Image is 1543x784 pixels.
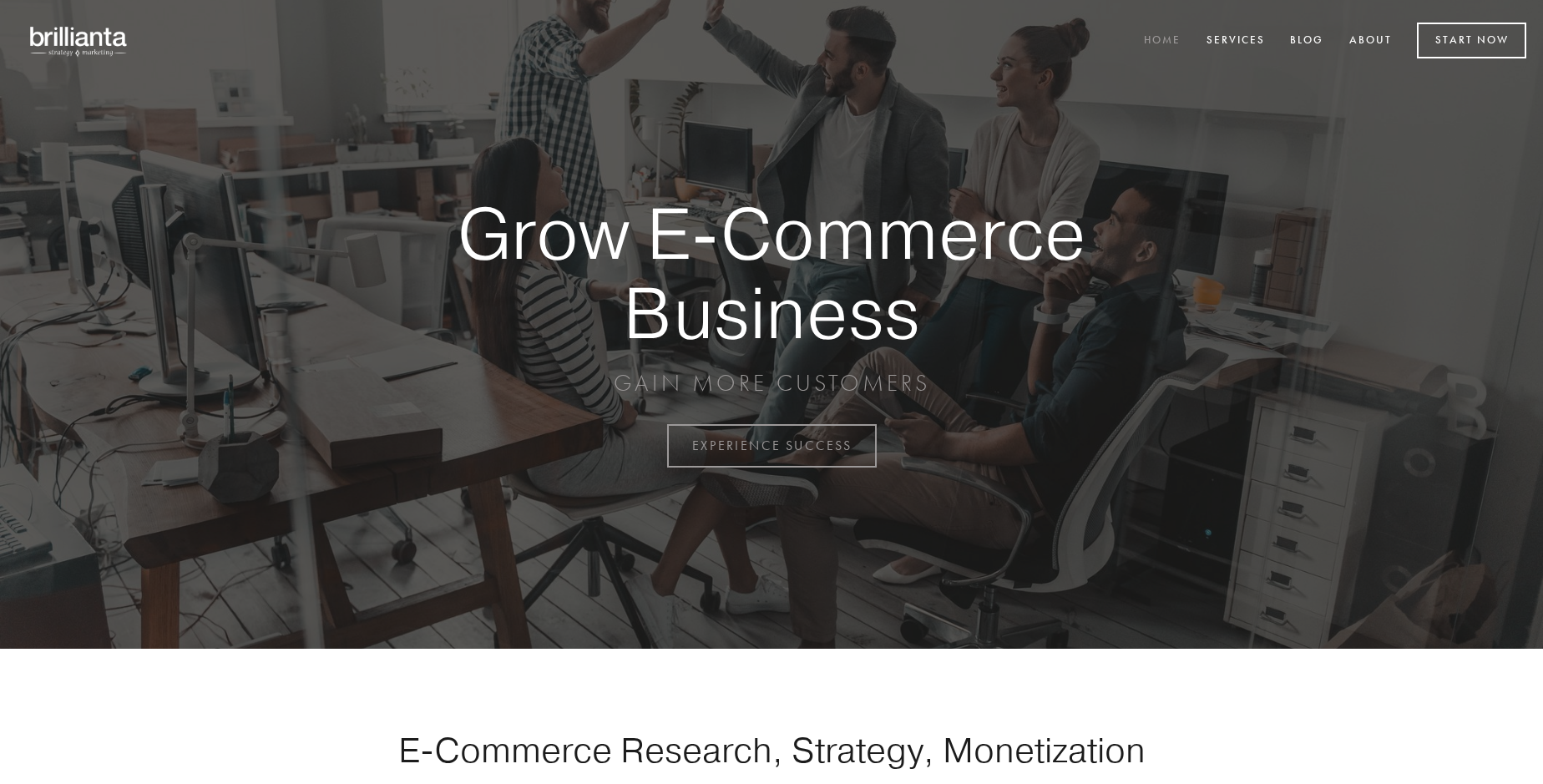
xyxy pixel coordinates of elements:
h1: E-Commerce Research, Strategy, Monetization [346,729,1197,771]
p: GAIN MORE CUSTOMERS [399,368,1144,398]
a: About [1338,28,1403,55]
a: Services [1196,28,1276,55]
a: Blog [1279,28,1334,55]
img: brillianta - research, strategy, marketing [17,17,142,65]
a: Home [1133,28,1191,55]
a: Start Now [1417,23,1526,58]
a: EXPERIENCE SUCCESS [667,424,877,468]
strong: Grow E-Commerce Business [399,194,1144,352]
